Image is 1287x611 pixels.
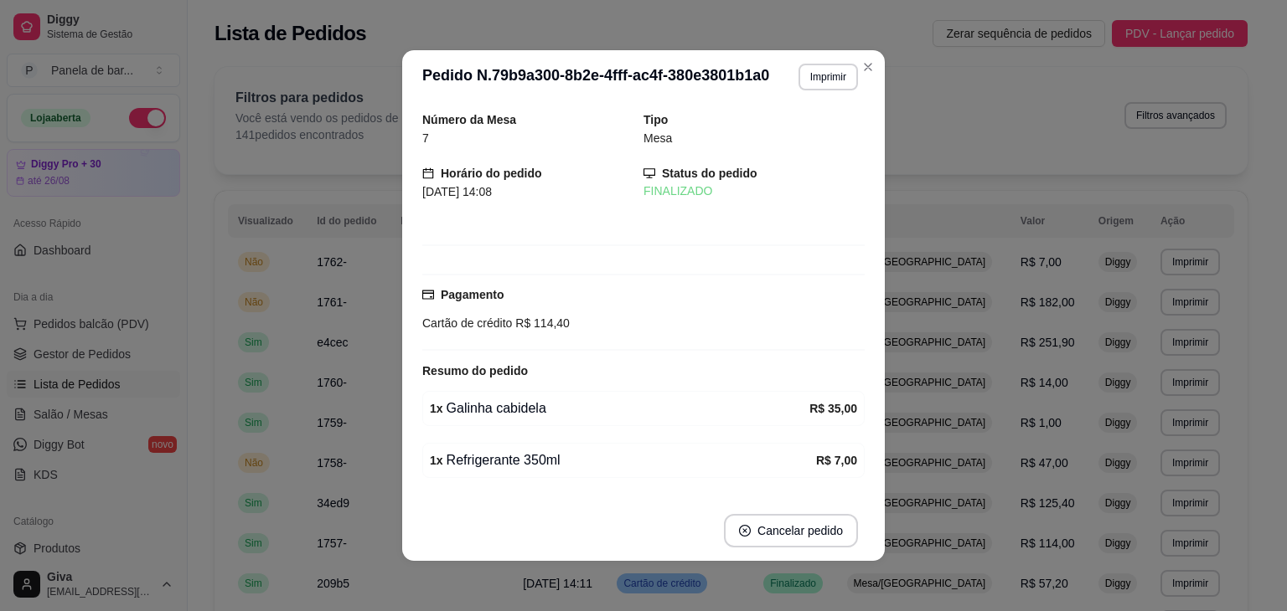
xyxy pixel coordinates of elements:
div: Galinha cabidela [430,398,809,418]
strong: Número da Mesa [422,113,516,126]
div: Refrigerante 350ml [430,450,816,470]
strong: Pagamento [441,288,504,301]
span: credit-card [422,289,434,300]
span: calendar [422,167,434,179]
span: close-circle [739,525,751,537]
span: desktop [643,167,655,179]
strong: R$ 7,00 [816,454,857,467]
span: Mesa [643,131,672,145]
span: [DATE] 14:08 [422,185,492,198]
span: 7 [422,131,429,145]
strong: Horário do pedido [441,167,542,180]
strong: Status do pedido [662,167,757,180]
strong: R$ 35,00 [809,402,857,415]
strong: 1 x [430,402,443,415]
strong: Tipo [643,113,668,126]
button: close-circleCancelar pedido [724,514,858,547]
button: Close [855,54,881,80]
strong: 1 x [430,454,443,467]
span: R$ 114,40 [512,316,570,330]
h3: Pedido N. 79b9a300-8b2e-4fff-ac4f-380e3801b1a0 [422,64,769,90]
span: Cartão de crédito [422,316,512,330]
button: Imprimir [799,64,858,90]
div: FINALIZADO [643,182,865,200]
strong: Resumo do pedido [422,364,528,377]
